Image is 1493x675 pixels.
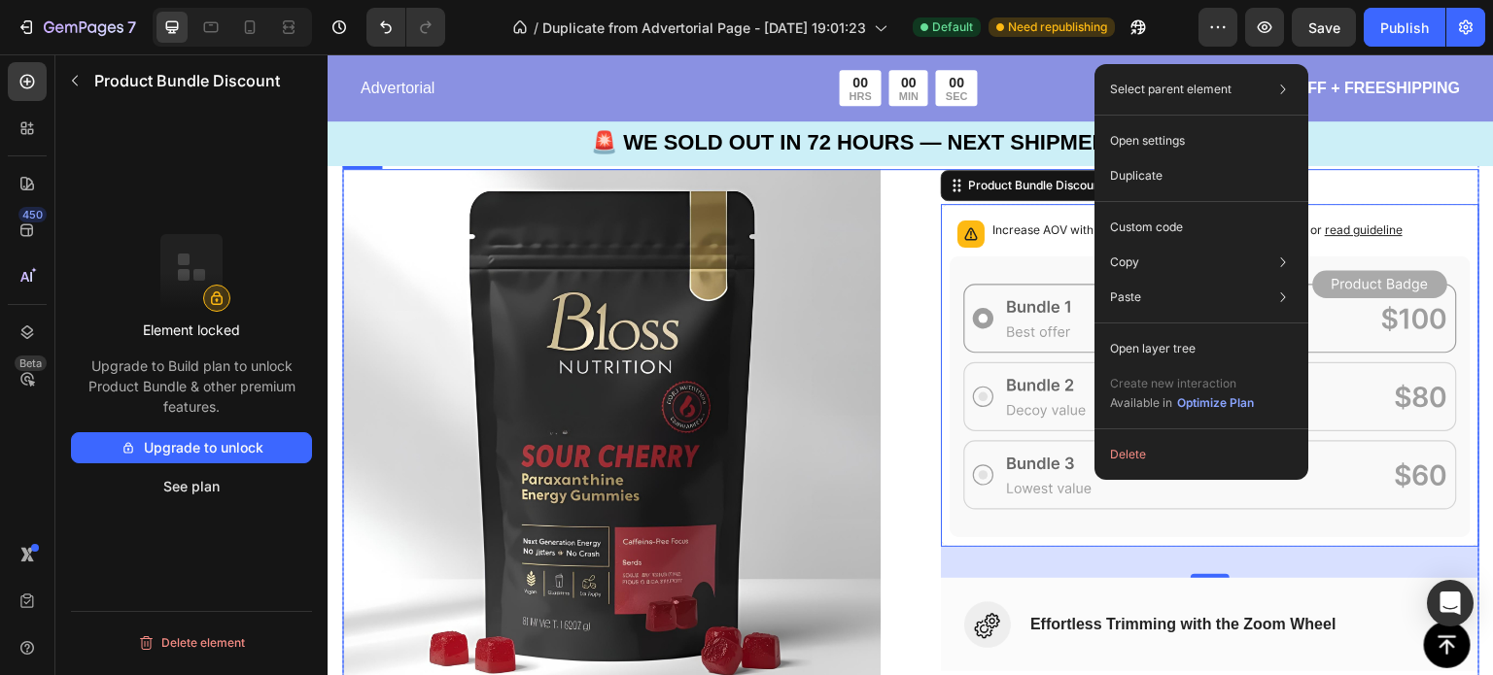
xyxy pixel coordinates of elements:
[71,355,312,417] p: Upgrade to Build plan to unlock Product Bundle & other premium features.
[542,17,866,38] span: Duplicate from Advertorial Page - [DATE] 19:01:23
[71,627,312,658] button: Delete element
[932,18,973,36] span: Default
[366,8,445,47] div: Undo/Redo
[638,122,781,140] div: Product Bundle Discount
[1110,132,1185,150] p: Open settings
[534,17,538,38] span: /
[1176,393,1255,413] button: Optimize Plan
[858,168,980,183] span: Setup bundle discount
[1110,253,1139,271] p: Copy
[1110,81,1232,98] p: Select parent element
[1110,219,1183,236] p: Custom code
[8,8,145,47] button: 7
[665,166,1075,186] p: Increase AOV with bundle quantity.
[1102,437,1301,472] button: Delete
[71,432,312,463] button: Upgrade to unlock
[143,320,240,340] p: Element locked
[1008,18,1107,36] span: Need republishing
[1380,17,1429,38] div: Publish
[1110,167,1163,185] p: Duplicate
[997,168,1075,183] span: read guideline
[1110,374,1255,393] p: Create new interaction
[15,355,47,371] div: Beta
[1292,8,1356,47] button: Save
[71,471,312,502] button: See plan
[1427,580,1474,626] div: Open Intercom Messenger
[94,69,304,92] p: Product Bundle Discount
[1110,340,1196,357] p: Open layer tree
[1110,395,1172,410] span: Available in
[1110,288,1141,306] p: Paste
[700,556,1012,585] div: Effortless Trimming with the Zoom Wheel
[18,207,47,222] div: 450
[980,168,1075,183] span: or
[1308,19,1340,36] span: Save
[1364,8,1445,47] button: Publish
[1177,394,1254,412] div: Optimize Plan
[127,16,136,39] p: 7
[328,54,1493,675] iframe: Design area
